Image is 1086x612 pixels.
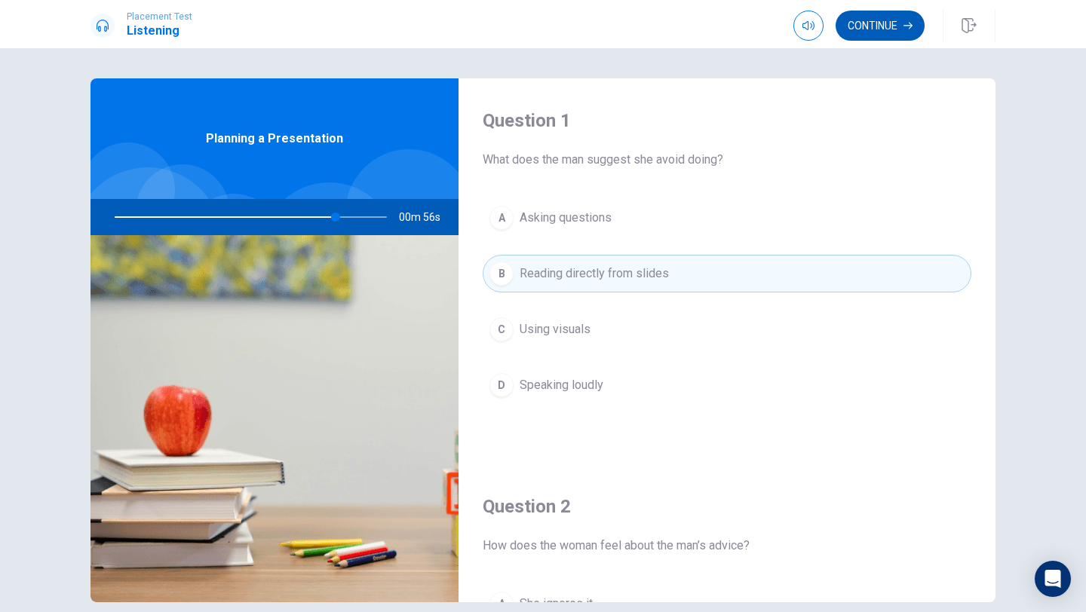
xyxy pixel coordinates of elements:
span: Speaking loudly [520,376,603,394]
button: BReading directly from slides [483,255,971,292]
span: Asking questions [520,209,612,227]
button: Continue [836,11,925,41]
span: Placement Test [127,11,192,22]
h1: Listening [127,22,192,40]
span: How does the woman feel about the man’s advice? [483,537,971,555]
div: B [489,262,514,286]
span: Using visuals [520,320,591,338]
span: 00m 56s [399,199,452,235]
button: CUsing visuals [483,311,971,348]
h4: Question 1 [483,109,971,133]
div: C [489,317,514,341]
div: A [489,206,514,230]
h4: Question 2 [483,494,971,519]
button: DSpeaking loudly [483,366,971,404]
div: D [489,373,514,397]
span: Planning a Presentation [206,130,343,148]
span: Reading directly from slides [520,265,669,283]
img: Planning a Presentation [90,235,459,602]
span: What does the man suggest she avoid doing? [483,151,971,169]
button: AAsking questions [483,199,971,237]
div: Open Intercom Messenger [1035,561,1071,597]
